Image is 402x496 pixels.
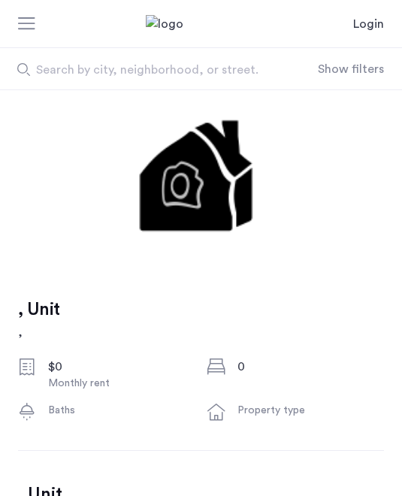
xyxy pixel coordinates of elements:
a: Cazamio Logo [146,15,257,33]
a: , Unit, [18,296,59,341]
div: $0 [48,358,195,376]
div: 0 [237,358,385,376]
img: logo [146,15,257,33]
h1: , Unit [18,296,59,323]
span: Search by city, neighborhood, or street. [36,61,290,79]
a: Login [353,15,384,33]
button: Show or hide filters [318,60,384,78]
div: Baths [48,403,195,418]
div: Monthly rent [48,376,195,391]
div: Property type [237,403,385,418]
h2: , [18,323,59,341]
